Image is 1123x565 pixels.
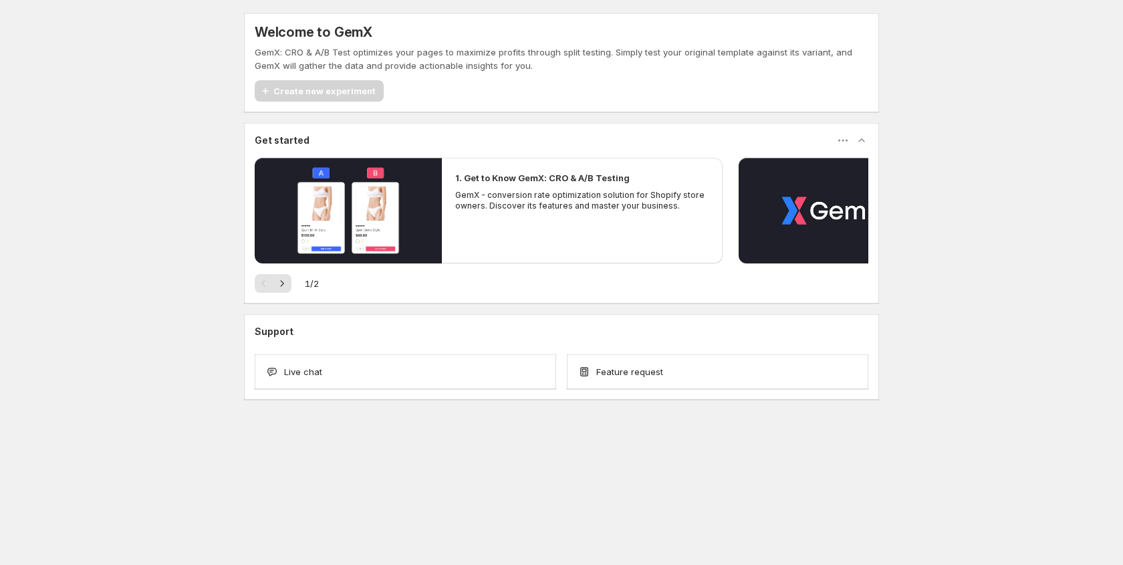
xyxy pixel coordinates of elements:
h5: Welcome to GemX [255,24,372,40]
h3: Support [255,325,293,338]
span: Feature request [596,365,663,378]
h3: Get started [255,134,309,147]
span: 1 / 2 [305,277,319,290]
p: GemX: CRO & A/B Test optimizes your pages to maximize profits through split testing. Simply test ... [255,45,868,72]
p: GemX - conversion rate optimization solution for Shopify store owners. Discover its features and ... [455,190,709,211]
h2: 1. Get to Know GemX: CRO & A/B Testing [455,171,630,185]
span: Live chat [284,365,322,378]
